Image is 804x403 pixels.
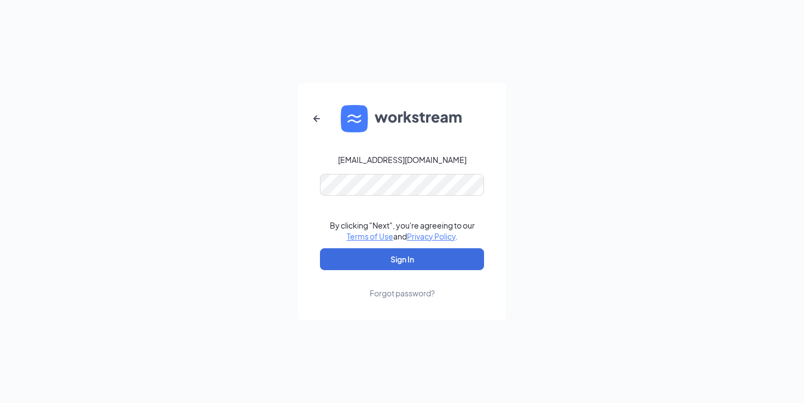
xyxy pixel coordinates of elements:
[341,105,463,132] img: WS logo and Workstream text
[330,220,475,242] div: By clicking "Next", you're agreeing to our and .
[338,154,467,165] div: [EMAIL_ADDRESS][DOMAIN_NAME]
[347,231,393,241] a: Terms of Use
[370,270,435,299] a: Forgot password?
[320,248,484,270] button: Sign In
[407,231,456,241] a: Privacy Policy
[310,112,323,125] svg: ArrowLeftNew
[304,106,330,132] button: ArrowLeftNew
[370,288,435,299] div: Forgot password?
